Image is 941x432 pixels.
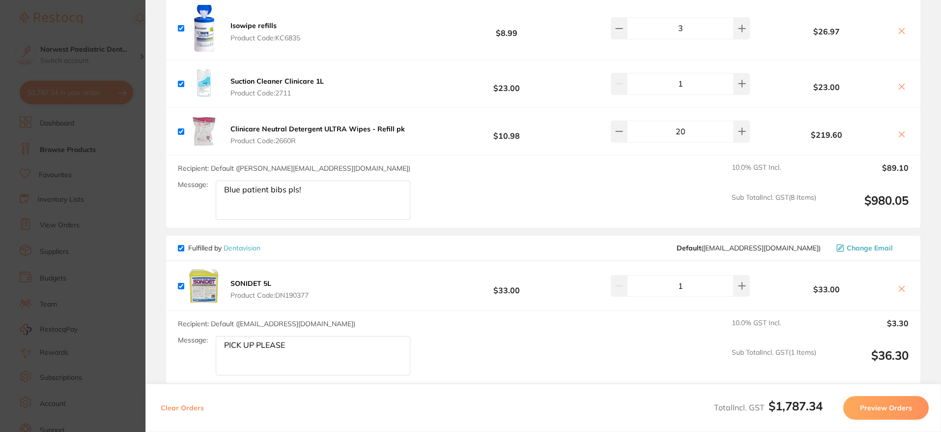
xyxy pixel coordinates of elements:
label: Message: [178,336,208,344]
span: Recipient: Default ( [PERSON_NAME][EMAIL_ADDRESS][DOMAIN_NAME] ) [178,164,410,173]
span: Sub Total Incl. GST ( 1 Items) [732,348,816,375]
textarea: PICK UP PLEASE [216,336,410,375]
b: $219.60 [763,130,891,139]
span: Product Code: DN190377 [230,291,309,299]
button: Preview Orders [843,396,929,420]
textarea: Blue patient bibs pls! [216,181,410,220]
span: Product Code: 2660R [230,137,405,145]
span: 10.0 % GST Incl. [732,319,816,340]
p: Fulfilled by [188,244,260,252]
button: Change Email [833,244,909,252]
b: $33.00 [763,285,891,294]
b: $8.99 [433,19,579,37]
span: Product Code: 2711 [230,89,324,97]
b: SONIDET 5L [230,279,271,288]
b: Clinicare Neutral Detergent ULTRA Wipes - Refill pk [230,124,405,133]
button: SONIDET 5L Product Code:DN190377 [228,279,312,300]
b: $26.97 [763,27,891,36]
button: Clear Orders [158,396,207,420]
label: Message: [178,181,208,189]
span: Recipient: Default ( [EMAIL_ADDRESS][DOMAIN_NAME] ) [178,319,355,328]
b: $23.00 [763,83,891,92]
span: Change Email [847,244,893,252]
img: d2NubW1waw [188,116,220,147]
b: $23.00 [433,75,579,93]
output: $980.05 [824,193,909,220]
b: $33.00 [433,277,579,295]
span: Sub Total Incl. GST ( 8 Items) [732,193,816,220]
b: Isowipe refills [230,21,277,30]
button: Suction Cleaner Clinicare 1L Product Code:2711 [228,77,327,97]
img: Z3IzNzkzeA [188,5,220,52]
output: $3.30 [824,319,909,340]
b: Suction Cleaner Clinicare 1L [230,77,324,86]
b: $10.98 [433,123,579,141]
span: Total Incl. GST [714,402,823,412]
span: calle.ekehov@hotmail.com [677,244,821,252]
img: OWxvN3o1bQ [188,68,220,99]
span: Product Code: KC6835 [230,34,300,42]
a: Dentavision [224,244,260,252]
img: aWIzMXN5eg [188,269,220,303]
output: $89.10 [824,163,909,185]
button: Isowipe refills Product Code:KC6835 [228,21,303,42]
button: Clinicare Neutral Detergent ULTRA Wipes - Refill pk Product Code:2660R [228,124,408,145]
b: Default [677,244,701,252]
span: 10.0 % GST Incl. [732,163,816,185]
output: $36.30 [824,348,909,375]
b: $1,787.34 [769,399,823,413]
